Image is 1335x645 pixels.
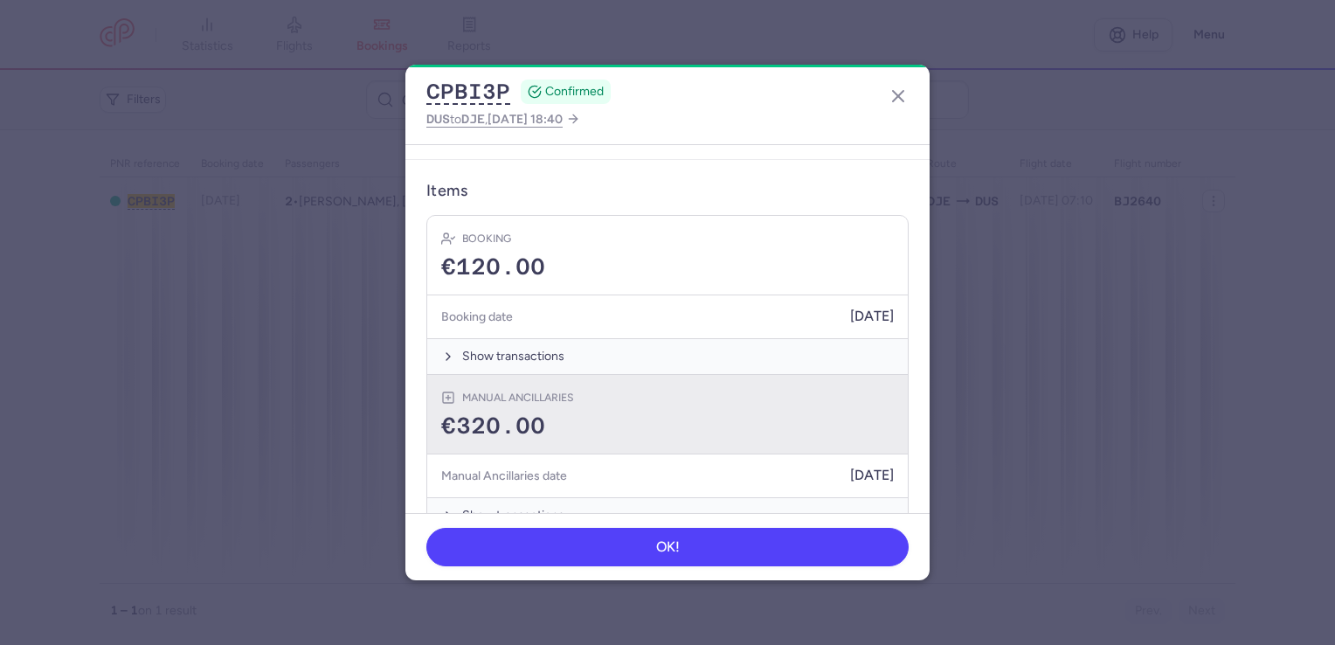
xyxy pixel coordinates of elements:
span: €320.00 [441,413,545,440]
span: DJE [461,112,485,126]
button: OK! [426,528,909,566]
button: CPBI3P [426,79,510,105]
div: Booking€120.00 [427,216,908,295]
span: CONFIRMED [545,83,604,101]
span: [DATE] 18:40 [488,112,563,127]
span: [DATE] [850,468,894,483]
div: Manual Ancillaries€320.00 [427,375,908,454]
h4: Booking [462,230,511,247]
span: OK! [656,539,680,555]
span: [DATE] [850,309,894,324]
button: Show transactions [427,338,908,374]
span: to , [426,108,563,130]
span: €120.00 [441,254,545,281]
h4: Manual Ancillaries [462,389,574,406]
button: Show transactions [427,497,908,533]
a: DUStoDJE,[DATE] 18:40 [426,108,580,130]
h5: Manual Ancillaries date [441,465,567,487]
h5: Booking date [441,306,513,328]
span: DUS [426,112,450,126]
h3: Items [426,181,467,201]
